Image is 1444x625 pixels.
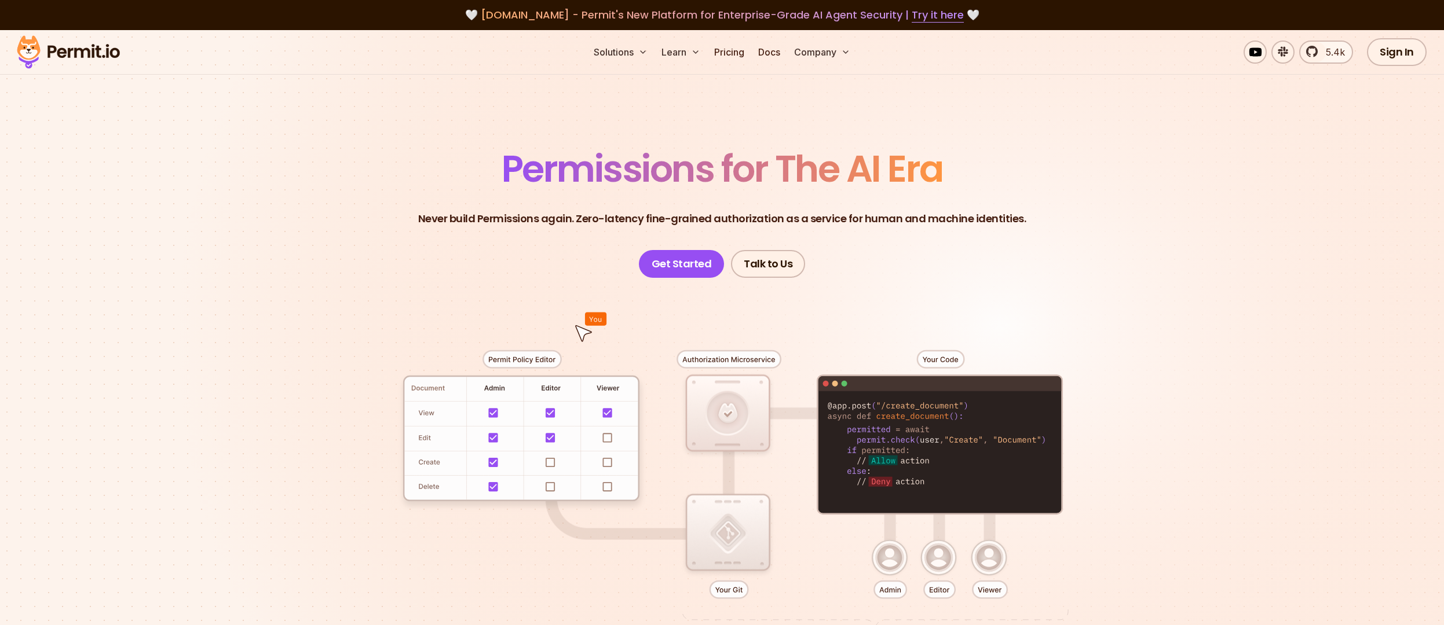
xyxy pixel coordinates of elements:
p: Never build Permissions again. Zero-latency fine-grained authorization as a service for human and... [418,211,1026,227]
a: Docs [754,41,785,64]
div: 🤍 🤍 [28,7,1416,23]
span: Permissions for The AI Era [502,143,943,194]
img: Permit logo [12,32,125,72]
a: Try it here [912,8,964,23]
span: 5.4k [1319,45,1345,59]
a: Talk to Us [731,250,805,278]
button: Solutions [589,41,652,64]
a: Get Started [639,250,725,278]
a: Sign In [1367,38,1427,66]
a: Pricing [710,41,749,64]
button: Learn [657,41,705,64]
button: Company [789,41,855,64]
span: [DOMAIN_NAME] - Permit's New Platform for Enterprise-Grade AI Agent Security | [481,8,964,22]
a: 5.4k [1299,41,1353,64]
